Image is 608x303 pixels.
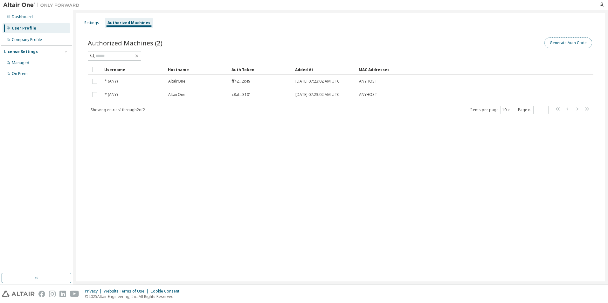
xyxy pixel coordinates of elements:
[359,64,527,75] div: MAC Addresses
[295,79,340,84] span: [DATE] 07:23:02 AM UTC
[49,291,56,297] img: instagram.svg
[38,291,45,297] img: facebook.svg
[105,79,118,84] span: * (ANY)
[70,291,79,297] img: youtube.svg
[85,289,104,294] div: Privacy
[12,71,28,76] div: On Prem
[518,106,549,114] span: Page n.
[295,64,354,75] div: Added At
[150,289,183,294] div: Cookie Consent
[12,26,36,31] div: User Profile
[12,37,42,42] div: Company Profile
[59,291,66,297] img: linkedin.svg
[232,92,251,97] span: c8af...3101
[231,64,290,75] div: Auth Token
[88,38,162,47] span: Authorized Machines (2)
[91,107,145,112] span: Showing entries 1 through 2 of 2
[544,37,592,48] button: Generate Auth Code
[295,92,340,97] span: [DATE] 07:23:02 AM UTC
[12,14,33,19] div: Dashboard
[168,79,185,84] span: AltairOne
[104,64,163,75] div: Username
[85,294,183,299] p: © 2025 Altair Engineering, Inc. All Rights Reserved.
[3,2,83,8] img: Altair One
[502,107,511,112] button: 10
[359,79,377,84] span: ANYHOST
[168,92,185,97] span: AltairOne
[104,289,150,294] div: Website Terms of Use
[4,49,38,54] div: License Settings
[470,106,512,114] span: Items per page
[2,291,35,297] img: altair_logo.svg
[107,20,150,25] div: Authorized Machines
[84,20,99,25] div: Settings
[12,60,29,65] div: Managed
[359,92,377,97] span: ANYHOST
[232,79,250,84] span: ff42...2c49
[168,64,226,75] div: Hostname
[105,92,118,97] span: * (ANY)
